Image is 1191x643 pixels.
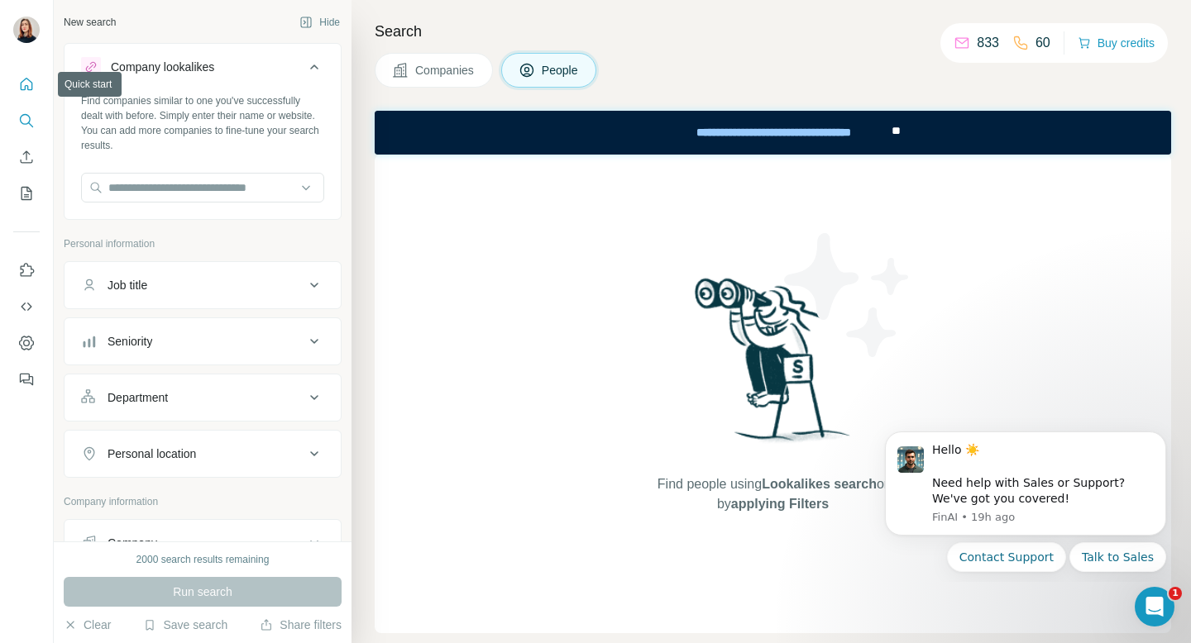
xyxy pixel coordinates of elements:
[143,617,227,633] button: Save search
[762,477,877,491] span: Lookalikes search
[13,179,40,208] button: My lists
[687,274,859,458] img: Surfe Illustration - Woman searching with binoculars
[375,20,1171,43] h4: Search
[13,292,40,321] button: Use Surfe API
[65,265,341,305] button: Job title
[108,389,168,406] div: Department
[81,93,324,153] div: Find companies similar to one you've successfully dealt with before. Simply enter their name or w...
[65,47,341,93] button: Company lookalikes
[108,333,152,350] div: Seniority
[375,111,1171,155] iframe: Banner
[65,378,341,417] button: Department
[1169,587,1182,600] span: 1
[731,497,829,511] span: applying Filters
[860,417,1191,582] iframe: Intercom notifications message
[65,321,341,361] button: Seniority
[415,62,476,79] span: Companies
[542,62,580,79] span: People
[13,364,40,394] button: Feedback
[1078,31,1155,55] button: Buy credits
[64,236,342,251] p: Personal information
[1036,33,1050,53] p: 60
[64,494,342,509] p: Company information
[13,328,40,358] button: Dashboard
[108,535,157,551] div: Company
[1135,587,1174,626] iframe: Intercom live chat
[111,59,214,75] div: Company lookalikes
[108,277,147,293] div: Job title
[108,445,196,462] div: Personal location
[13,142,40,172] button: Enrich CSV
[13,69,40,99] button: Quick start
[260,617,342,633] button: Share filters
[640,474,905,514] span: Find people using or by
[288,10,352,35] button: Hide
[773,221,922,369] img: Surfe Illustration - Stars
[13,17,40,43] img: Avatar
[65,523,341,563] button: Company
[136,552,270,567] div: 2000 search results remaining
[64,15,116,30] div: New search
[13,255,40,285] button: Use Surfe on LinkedIn
[977,33,999,53] p: 833
[65,434,341,474] button: Personal location
[13,106,40,136] button: Search
[64,617,111,633] button: Clear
